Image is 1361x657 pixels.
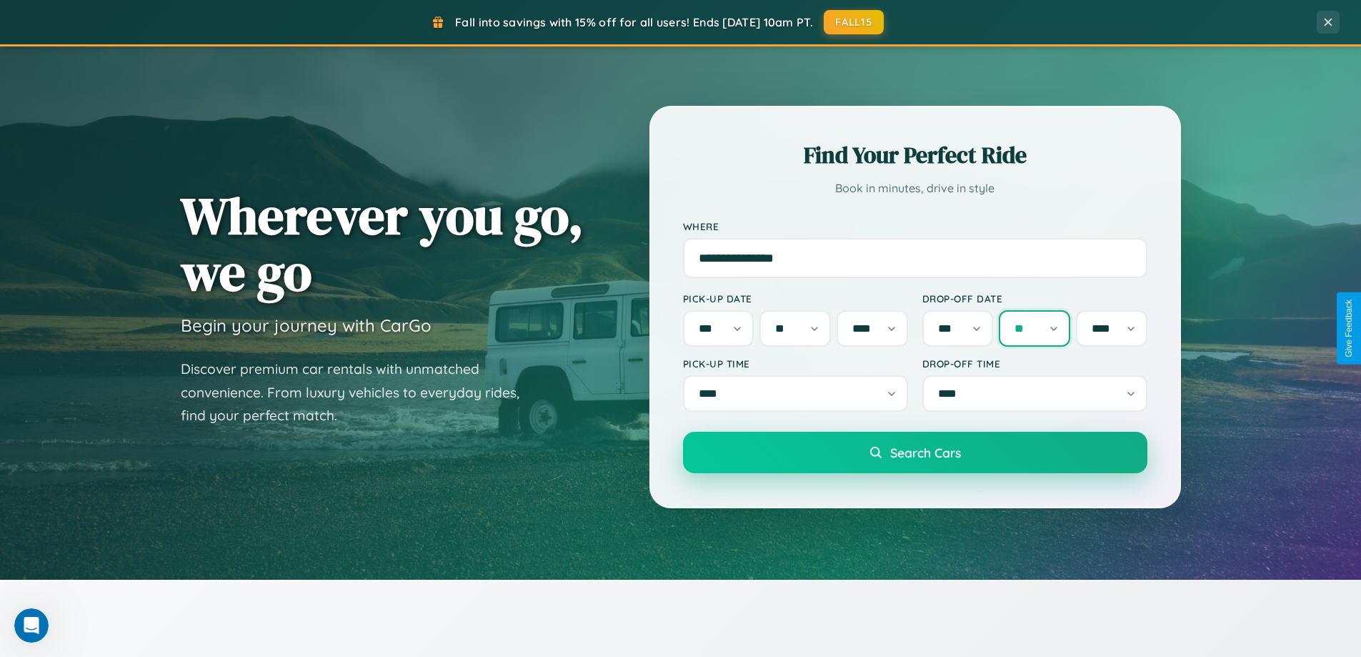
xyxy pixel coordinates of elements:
[824,10,884,34] button: FALL15
[683,220,1147,232] label: Where
[455,15,813,29] span: Fall into savings with 15% off for all users! Ends [DATE] 10am PT.
[14,608,49,643] iframe: Intercom live chat
[683,432,1147,473] button: Search Cars
[181,315,432,336] h3: Begin your journey with CarGo
[181,357,538,428] p: Discover premium car rentals with unmatched convenience. From luxury vehicles to everyday rides, ...
[683,357,908,370] label: Pick-up Time
[683,178,1147,199] p: Book in minutes, drive in style
[683,139,1147,171] h2: Find Your Perfect Ride
[1344,300,1354,357] div: Give Feedback
[683,292,908,305] label: Pick-up Date
[181,187,584,300] h1: Wherever you go, we go
[922,357,1147,370] label: Drop-off Time
[890,445,961,460] span: Search Cars
[922,292,1147,305] label: Drop-off Date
